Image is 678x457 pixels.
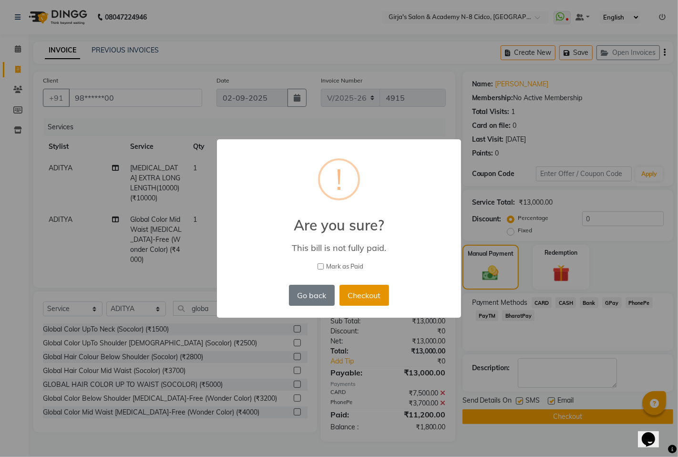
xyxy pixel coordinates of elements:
[318,263,324,270] input: Mark as Paid
[336,160,342,198] div: !
[326,262,363,271] span: Mark as Paid
[231,242,447,253] div: This bill is not fully paid.
[217,205,461,234] h2: Are you sure?
[289,285,335,306] button: Go back
[638,419,668,447] iframe: chat widget
[339,285,389,306] button: Checkout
